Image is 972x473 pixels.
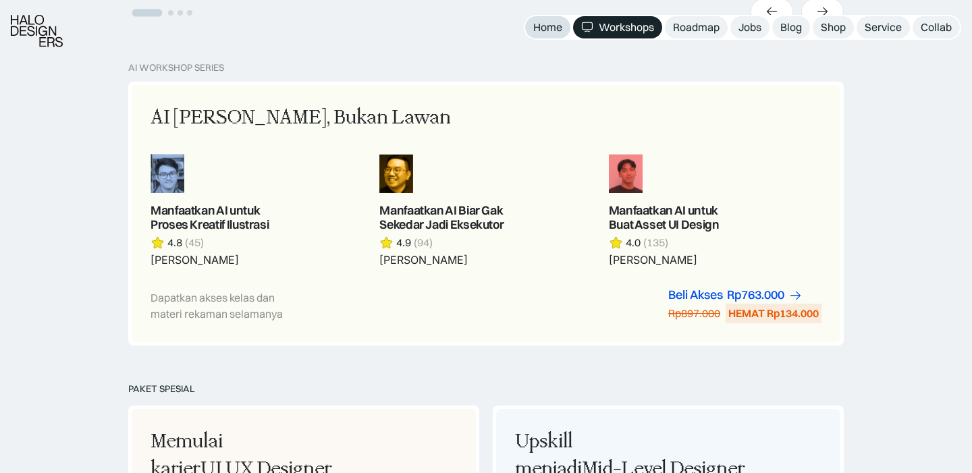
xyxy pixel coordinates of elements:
[668,306,720,321] div: Rp897.000
[168,10,173,16] button: Go to slide 2
[821,20,846,34] div: Shop
[772,16,810,38] a: Blog
[738,20,761,34] div: Jobs
[668,288,723,302] div: Beli Akses
[128,62,224,74] div: AI Workshop Series
[525,16,570,38] a: Home
[128,6,194,18] ul: Select a slide to show
[913,16,960,38] a: Collab
[728,306,819,321] div: HEMAT Rp134.000
[599,20,654,34] div: Workshops
[727,288,784,302] div: Rp763.000
[857,16,910,38] a: Service
[921,20,952,34] div: Collab
[730,16,769,38] a: Jobs
[673,20,720,34] div: Roadmap
[813,16,854,38] a: Shop
[151,104,451,132] div: AI [PERSON_NAME], Bukan Lawan
[668,288,803,302] a: Beli AksesRp763.000
[132,9,163,17] button: Go to slide 1
[128,383,844,395] div: PAKET SPESIAL
[151,289,303,322] div: Dapatkan akses kelas dan materi rekaman selamanya
[187,10,192,16] button: Go to slide 4
[665,16,728,38] a: Roadmap
[573,16,662,38] a: Workshops
[533,20,562,34] div: Home
[865,20,902,34] div: Service
[178,10,183,16] button: Go to slide 3
[780,20,802,34] div: Blog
